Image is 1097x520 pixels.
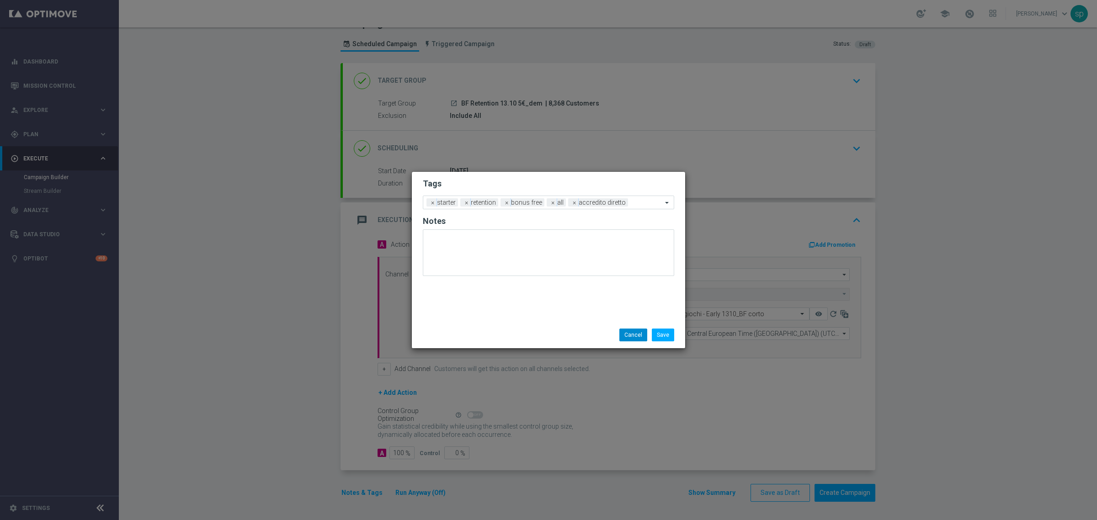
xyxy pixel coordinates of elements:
[576,198,628,207] span: accredito diretto
[463,198,471,207] span: ×
[503,198,511,207] span: ×
[429,198,437,207] span: ×
[509,198,544,207] span: bonus free
[469,198,498,207] span: retention
[555,198,566,207] span: all
[423,196,674,209] ng-select: accredito diretto, all, bonus free, retention, starter
[570,198,579,207] span: ×
[619,329,647,341] button: Cancel
[549,198,557,207] span: ×
[423,178,674,189] h2: Tags
[652,329,674,341] button: Save
[435,198,458,207] span: starter
[423,216,674,227] h2: Notes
